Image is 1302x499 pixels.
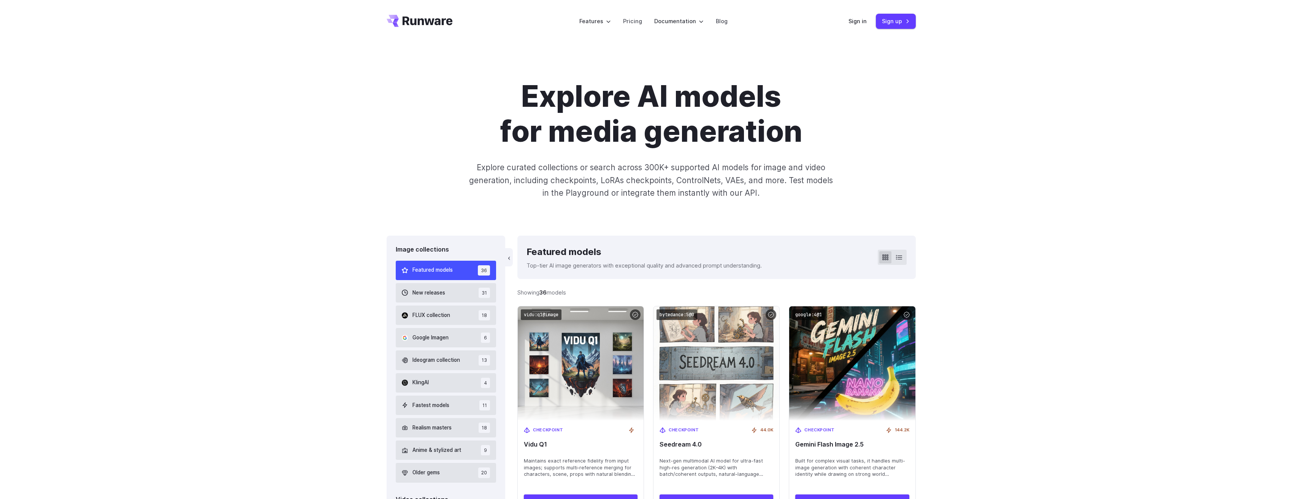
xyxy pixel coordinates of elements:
[760,427,773,434] span: 44.0K
[876,14,916,29] a: Sign up
[412,356,460,364] span: Ideogram collection
[789,306,915,421] img: Gemini Flash Image 2.5
[412,379,429,387] span: KlingAI
[524,441,638,448] span: Vidu Q1
[412,334,449,342] span: Google Imagen
[804,427,835,434] span: Checkpoint
[660,458,773,478] span: Next-gen multimodal AI model for ultra-fast high-res generation (2K–4K) with batch/coherent outpu...
[412,469,440,477] span: Older gems
[478,467,490,478] span: 20
[479,288,490,298] span: 31
[539,289,547,296] strong: 36
[848,17,867,25] a: Sign in
[396,261,496,280] button: Featured models 36
[481,333,490,343] span: 6
[396,350,496,370] button: Ideogram collection 13
[657,309,697,320] code: bytedance:5@0
[479,355,490,365] span: 13
[478,265,490,276] span: 36
[412,401,449,410] span: Fastest models
[412,311,450,320] span: FLUX collection
[795,441,909,448] span: Gemini Flash Image 2.5
[481,445,490,455] span: 9
[660,441,773,448] span: Seedream 4.0
[412,289,445,297] span: New releases
[481,378,490,388] span: 4
[505,248,513,266] button: ‹
[439,79,863,149] h1: Explore AI models for media generation
[654,17,704,25] label: Documentation
[387,15,453,27] a: Go to /
[716,17,728,25] a: Blog
[623,17,642,25] a: Pricing
[579,17,611,25] label: Features
[533,427,563,434] span: Checkpoint
[669,427,699,434] span: Checkpoint
[396,463,496,482] button: Older gems 20
[524,458,638,478] span: Maintains exact reference fidelity from input images; supports multi‑reference merging for charac...
[396,373,496,393] button: KlingAI 4
[479,400,490,410] span: 11
[396,306,496,325] button: FLUX collection 18
[396,245,496,255] div: Image collections
[527,245,762,259] div: Featured models
[396,283,496,303] button: New releases 31
[396,418,496,437] button: Realism masters 18
[412,424,452,432] span: Realism masters
[466,161,836,199] p: Explore curated collections or search across 300K+ supported AI models for image and video genera...
[479,423,490,433] span: 18
[412,266,453,274] span: Featured models
[479,310,490,320] span: 18
[396,328,496,347] button: Google Imagen 6
[412,446,461,455] span: Anime & stylized art
[521,309,561,320] code: vidu:q1@image
[895,427,909,434] span: 144.2K
[517,288,566,297] div: Showing models
[653,306,779,421] img: Seedream 4.0
[396,440,496,460] button: Anime & stylized art 9
[795,458,909,478] span: Built for complex visual tasks, it handles multi-image generation with coherent character identit...
[792,309,825,320] code: google:4@1
[396,396,496,415] button: Fastest models 11
[527,261,762,270] p: Top-tier AI image generators with exceptional quality and advanced prompt understanding.
[518,306,644,421] img: Vidu Q1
